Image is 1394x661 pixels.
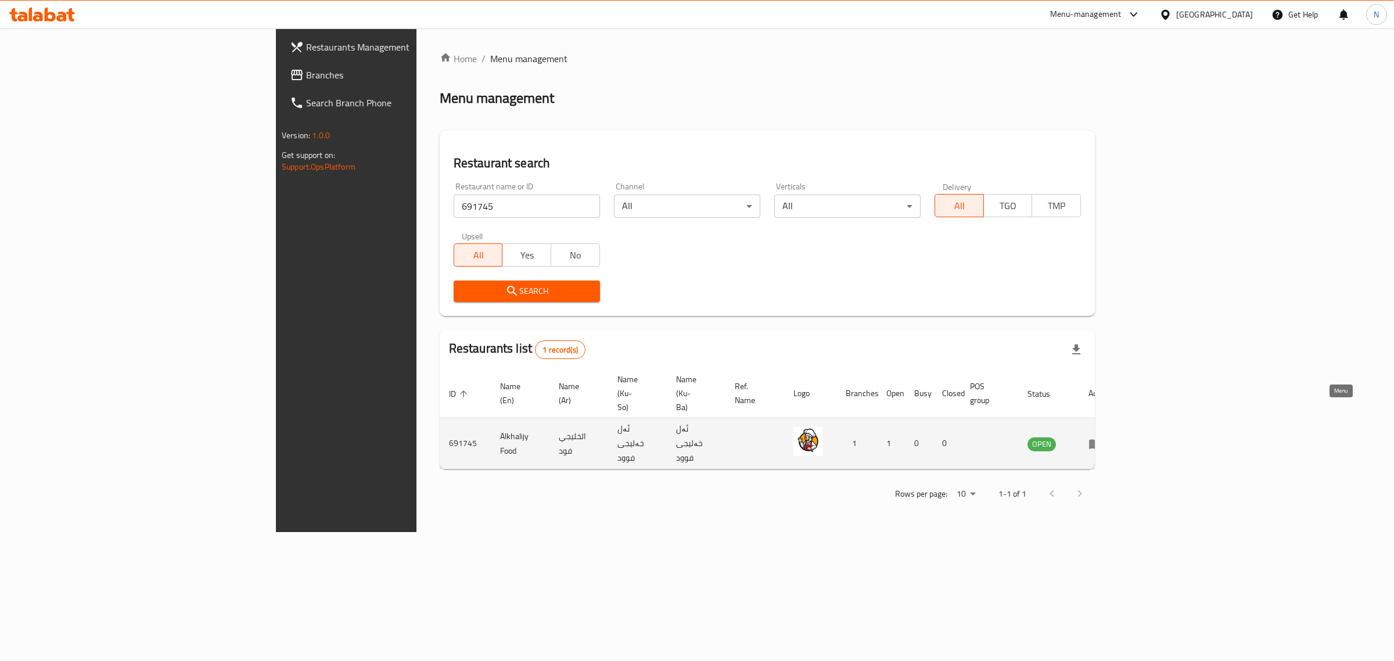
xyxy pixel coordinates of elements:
[952,486,980,503] div: Rows per page:
[454,195,600,218] input: Search for restaurant name or ID..
[281,61,509,89] a: Branches
[490,52,567,66] span: Menu management
[617,372,653,414] span: Name (Ku-So)
[935,194,984,217] button: All
[491,418,549,469] td: Alkhalijy Food
[449,340,585,359] h2: Restaurants list
[440,369,1119,469] table: enhanced table
[1037,197,1076,214] span: TMP
[454,243,503,267] button: All
[836,418,877,469] td: 1
[549,418,608,469] td: الخليجي فود
[735,379,770,407] span: Ref. Name
[556,247,595,264] span: No
[281,33,509,61] a: Restaurants Management
[312,128,330,143] span: 1.0.0
[306,96,500,110] span: Search Branch Phone
[1079,369,1119,418] th: Action
[454,155,1081,172] h2: Restaurant search
[536,344,585,355] span: 1 record(s)
[1032,194,1081,217] button: TMP
[463,284,591,299] span: Search
[676,372,712,414] span: Name (Ku-Ba)
[1374,8,1379,21] span: N
[895,487,947,501] p: Rows per page:
[507,247,547,264] span: Yes
[1050,8,1122,21] div: Menu-management
[943,182,972,191] label: Delivery
[459,247,498,264] span: All
[970,379,1004,407] span: POS group
[1027,387,1065,401] span: Status
[1062,336,1090,364] div: Export file
[905,418,933,469] td: 0
[559,379,594,407] span: Name (Ar)
[836,369,877,418] th: Branches
[905,369,933,418] th: Busy
[983,194,1033,217] button: TGO
[306,68,500,82] span: Branches
[784,369,836,418] th: Logo
[502,243,551,267] button: Yes
[454,281,600,302] button: Search
[998,487,1026,501] p: 1-1 of 1
[500,379,536,407] span: Name (En)
[877,369,905,418] th: Open
[1027,437,1056,451] span: OPEN
[940,197,979,214] span: All
[667,418,725,469] td: ئەل خەلیجی فوود
[608,418,667,469] td: ئەل خەلیجی فوود
[449,387,471,401] span: ID
[933,418,961,469] td: 0
[282,159,355,174] a: Support.OpsPlatform
[793,427,822,456] img: Alkhalijy Food
[877,418,905,469] td: 1
[306,40,500,54] span: Restaurants Management
[282,128,310,143] span: Version:
[281,89,509,117] a: Search Branch Phone
[614,195,760,218] div: All
[774,195,921,218] div: All
[933,369,961,418] th: Closed
[282,148,335,163] span: Get support on:
[1176,8,1253,21] div: [GEOGRAPHIC_DATA]
[989,197,1028,214] span: TGO
[535,340,585,359] div: Total records count
[462,232,483,240] label: Upsell
[551,243,600,267] button: No
[440,89,554,107] h2: Menu management
[440,52,1095,66] nav: breadcrumb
